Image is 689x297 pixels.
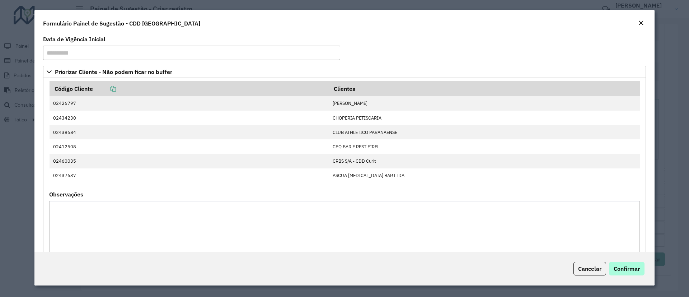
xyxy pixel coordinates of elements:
[329,154,640,168] td: CRBS S/A - CDD Curit
[43,66,646,78] a: Priorizar Cliente - Não podem ficar no buffer
[55,69,172,75] span: Priorizar Cliente - Não podem ficar no buffer
[329,168,640,183] td: ASCUA [MEDICAL_DATA] BAR LTDA
[50,154,329,168] td: 02460035
[609,262,645,275] button: Confirmar
[329,125,640,139] td: CLUB ATHLETICO PARANAENSE
[43,78,646,271] div: Priorizar Cliente - Não podem ficar no buffer
[43,19,200,28] h4: Formulário Painel de Sugestão - CDD [GEOGRAPHIC_DATA]
[614,265,640,272] span: Confirmar
[636,19,646,28] button: Close
[50,111,329,125] td: 02434230
[329,81,640,96] th: Clientes
[43,35,106,43] label: Data de Vigência Inicial
[573,262,606,275] button: Cancelar
[329,96,640,111] td: [PERSON_NAME]
[50,125,329,139] td: 02438684
[329,111,640,125] td: CHOPERIA PETISCARIA
[50,96,329,111] td: 02426797
[50,168,329,183] td: 02437637
[638,20,644,26] em: Fechar
[50,139,329,154] td: 02412508
[49,190,83,199] label: Observações
[50,81,329,96] th: Código Cliente
[578,265,601,272] span: Cancelar
[329,139,640,154] td: CPQ BAR E REST EIREL
[93,85,116,92] a: Copiar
